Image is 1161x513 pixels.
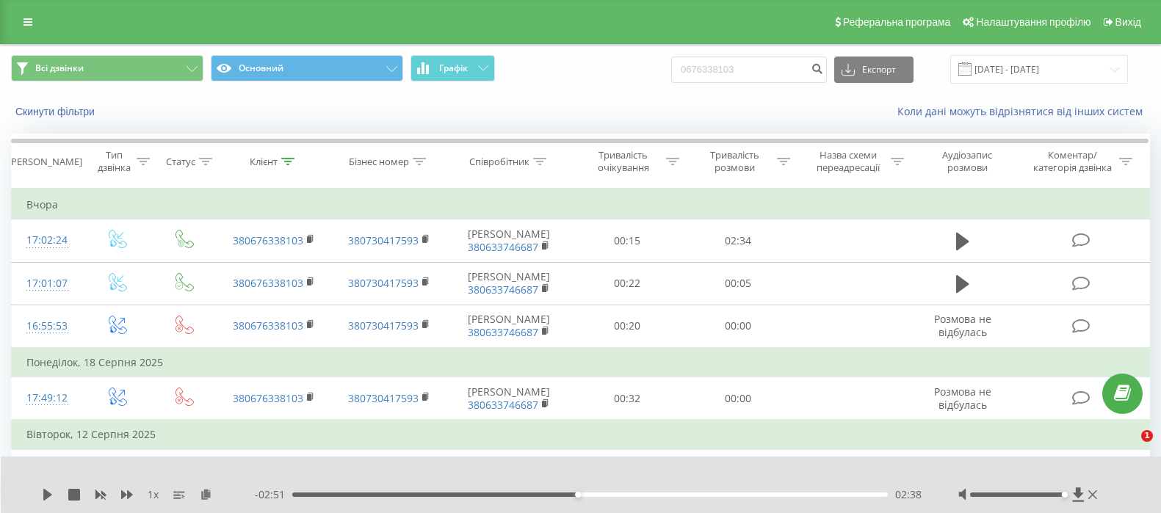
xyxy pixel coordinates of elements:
[233,391,303,405] a: 380676338103
[447,262,571,305] td: [PERSON_NAME]
[26,312,68,341] div: 16:55:53
[447,377,571,421] td: [PERSON_NAME]
[211,55,403,81] button: Основний
[575,492,581,498] div: Accessibility label
[1030,149,1115,174] div: Коментар/категорія дзвінка
[8,156,82,168] div: [PERSON_NAME]
[834,57,914,83] button: Експорт
[348,391,419,405] a: 380730417593
[468,283,538,296] a: 380633746687
[897,104,1150,118] a: Коли дані можуть відрізнятися вiд інших систем
[682,219,793,262] td: 02:34
[410,55,495,81] button: Графік
[571,377,682,421] td: 00:32
[349,156,409,168] div: Бізнес номер
[843,16,951,28] span: Реферальна програма
[348,319,419,332] a: 380730417593
[682,449,793,492] td: 00:00
[895,487,922,502] span: 02:38
[447,219,571,262] td: [PERSON_NAME]
[11,55,203,81] button: Всі дзвінки
[447,449,571,492] td: [PERSON_NAME]
[934,312,991,339] span: Розмова не відбулась
[682,305,793,348] td: 00:00
[95,149,133,174] div: Тип дзвінка
[809,149,887,174] div: Назва схеми переадресації
[976,16,1091,28] span: Налаштування профілю
[571,449,682,492] td: 00:34
[250,156,278,168] div: Клієнт
[26,269,68,298] div: 17:01:07
[1141,430,1153,442] span: 1
[934,385,991,412] span: Розмова не відбулась
[671,57,827,83] input: Пошук за номером
[468,398,538,412] a: 380633746687
[922,149,1012,174] div: Аудіозапис розмови
[12,348,1150,377] td: Понеділок, 18 Серпня 2025
[571,219,682,262] td: 00:15
[35,62,84,74] span: Всі дзвінки
[26,384,68,412] div: 17:49:12
[1062,492,1068,498] div: Accessibility label
[447,305,571,348] td: [PERSON_NAME]
[682,377,793,421] td: 00:00
[696,149,773,174] div: Тривалість розмови
[348,233,419,247] a: 380730417593
[233,276,303,290] a: 380676338103
[682,262,793,305] td: 00:05
[571,262,682,305] td: 00:22
[1115,16,1141,28] span: Вихід
[26,226,68,255] div: 17:02:24
[148,487,159,502] span: 1 x
[468,240,538,254] a: 380633746687
[166,156,195,168] div: Статус
[1111,430,1146,465] iframe: Intercom live chat
[11,105,102,118] button: Скинути фільтри
[233,233,303,247] a: 380676338103
[468,325,538,339] a: 380633746687
[348,276,419,290] a: 380730417593
[469,156,529,168] div: Співробітник
[12,190,1150,219] td: Вчора
[255,487,292,502] span: - 02:51
[12,420,1150,449] td: Вівторок, 12 Серпня 2025
[571,305,682,348] td: 00:20
[585,149,662,174] div: Тривалість очікування
[233,319,303,332] a: 380676338103
[439,63,468,73] span: Графік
